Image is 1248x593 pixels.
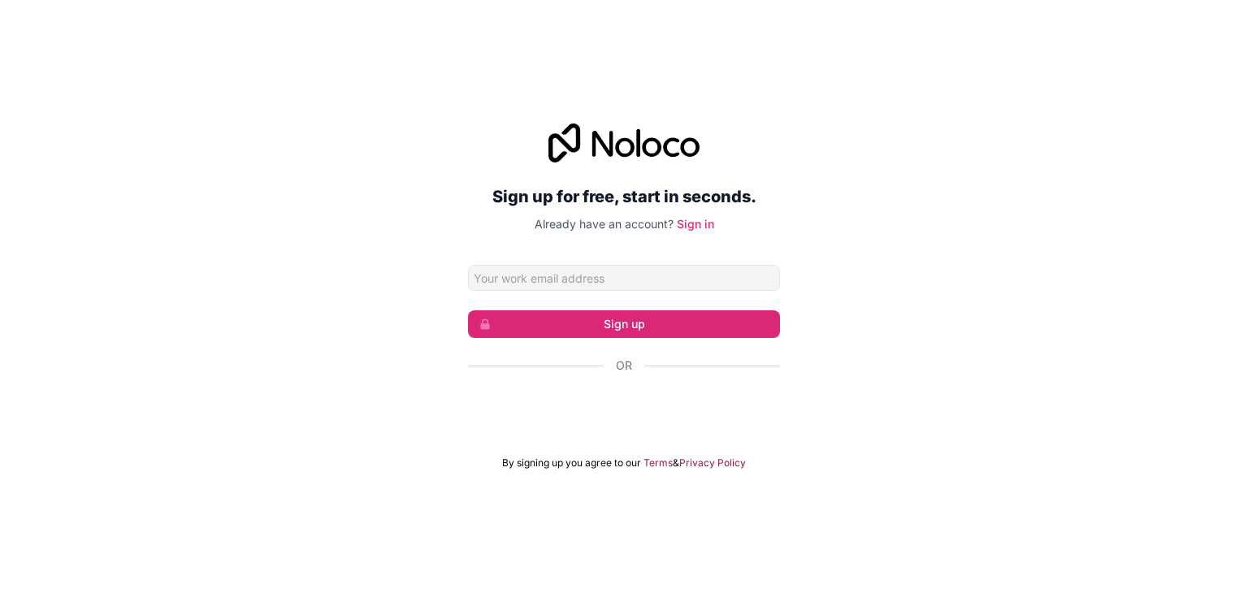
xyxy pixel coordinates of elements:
a: Privacy Policy [679,457,746,470]
iframe: Botón de Acceder con Google [460,392,788,427]
a: Terms [643,457,673,470]
span: Or [616,357,632,374]
span: By signing up you agree to our [502,457,641,470]
span: Already have an account? [535,217,674,231]
a: Sign in [677,217,714,231]
input: Email address [468,265,780,291]
h2: Sign up for free, start in seconds. [468,182,780,211]
button: Sign up [468,310,780,338]
span: & [673,457,679,470]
